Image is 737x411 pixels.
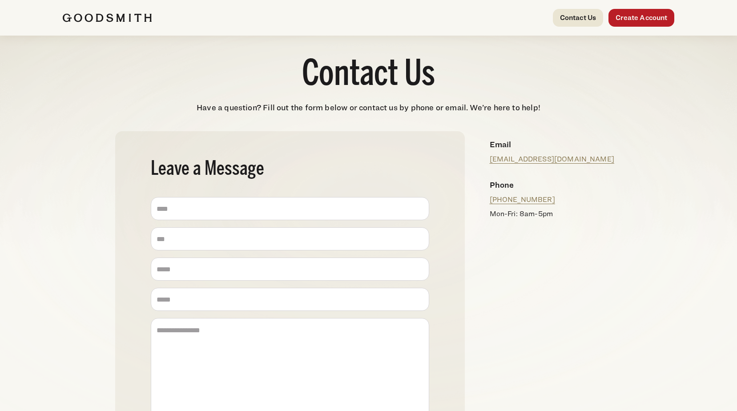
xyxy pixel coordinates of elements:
a: [EMAIL_ADDRESS][DOMAIN_NAME] [490,155,614,163]
p: Mon-Fri: 8am-5pm [490,209,615,219]
img: Goodsmith [63,13,152,22]
a: Create Account [608,9,674,27]
h4: Phone [490,179,615,191]
a: [PHONE_NUMBER] [490,195,555,204]
h4: Email [490,138,615,150]
a: Contact Us [553,9,604,27]
h2: Leave a Message [151,160,429,179]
